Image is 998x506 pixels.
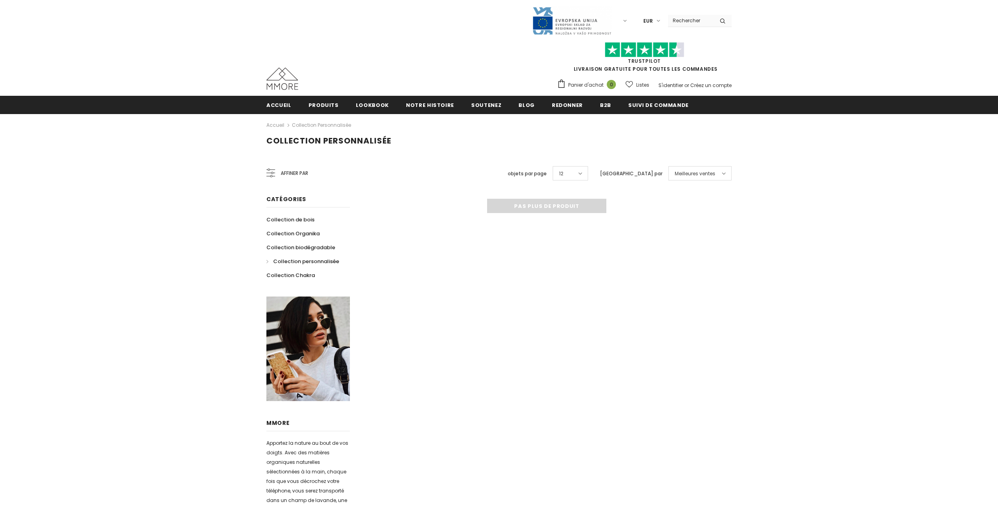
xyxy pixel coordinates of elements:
span: Redonner [552,101,583,109]
span: MMORE [266,419,290,427]
span: Lookbook [356,101,389,109]
a: Accueil [266,120,284,130]
a: Créez un compte [690,82,732,89]
span: Meilleures ventes [675,170,715,178]
a: Collection personnalisée [292,122,351,128]
a: S'identifier [658,82,683,89]
span: soutenez [471,101,501,109]
span: Blog [518,101,535,109]
a: Blog [518,96,535,114]
span: Collection biodégradable [266,244,335,251]
a: TrustPilot [628,58,661,64]
a: Lookbook [356,96,389,114]
span: Collection personnalisée [273,258,339,265]
span: Accueil [266,101,291,109]
a: Collection de bois [266,213,315,227]
span: Listes [636,81,649,89]
span: Collection Organika [266,230,320,237]
a: Collection biodégradable [266,240,335,254]
img: Faites confiance aux étoiles pilotes [605,42,684,58]
span: EUR [643,17,653,25]
label: [GEOGRAPHIC_DATA] par [600,170,662,178]
span: Collection de bois [266,216,315,223]
span: or [684,82,689,89]
a: Collection Organika [266,227,320,240]
span: Collection Chakra [266,271,315,279]
span: Panier d'achat [568,81,604,89]
a: Redonner [552,96,583,114]
label: objets par page [508,170,547,178]
span: Affiner par [281,169,308,178]
span: Produits [309,101,339,109]
a: Accueil [266,96,291,114]
img: Javni Razpis [532,6,612,35]
span: Notre histoire [406,101,454,109]
span: LIVRAISON GRATUITE POUR TOUTES LES COMMANDES [557,46,732,72]
a: soutenez [471,96,501,114]
a: B2B [600,96,611,114]
span: 0 [607,80,616,89]
span: 12 [559,170,563,178]
a: Collection Chakra [266,268,315,282]
input: Search Site [668,15,714,26]
span: Collection personnalisée [266,135,391,146]
a: Suivi de commande [628,96,689,114]
a: Produits [309,96,339,114]
span: Catégories [266,195,306,203]
img: Cas MMORE [266,68,298,90]
a: Listes [625,78,649,92]
a: Notre histoire [406,96,454,114]
a: Panier d'achat 0 [557,79,620,91]
span: Suivi de commande [628,101,689,109]
a: Collection personnalisée [266,254,339,268]
span: B2B [600,101,611,109]
a: Javni Razpis [532,17,612,24]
